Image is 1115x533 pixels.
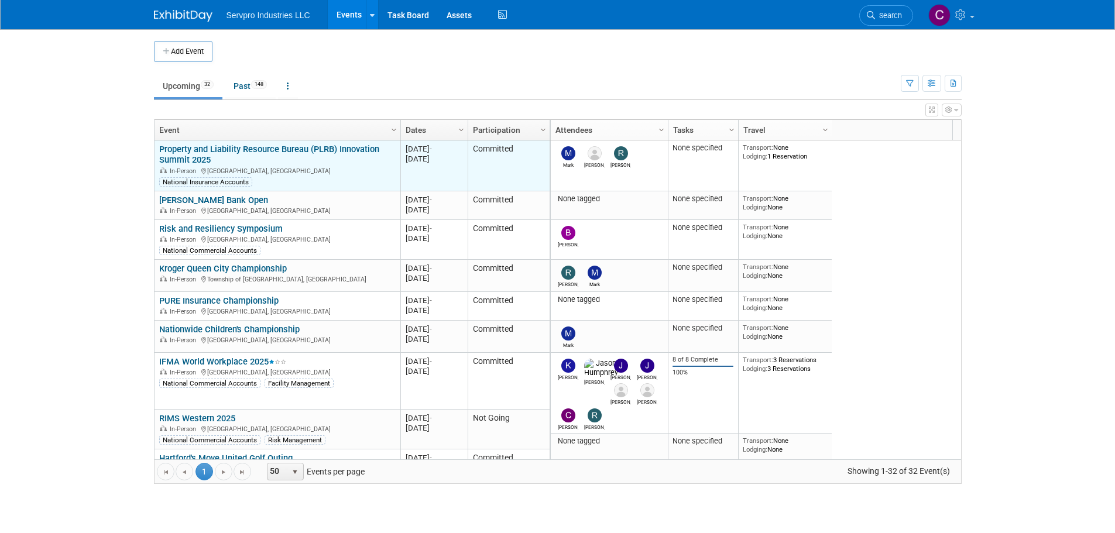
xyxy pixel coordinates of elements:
[265,435,325,445] div: Risk Management
[170,308,200,315] span: In-Person
[160,425,167,431] img: In-Person Event
[743,120,824,140] a: Travel
[154,75,222,97] a: Upcoming32
[537,120,550,137] a: Column Settings
[457,125,466,135] span: Column Settings
[406,144,462,154] div: [DATE]
[588,146,602,160] img: Anthony Zubrick
[159,166,395,176] div: [GEOGRAPHIC_DATA], [GEOGRAPHIC_DATA]
[558,373,578,380] div: Kevin Wofford
[561,146,575,160] img: Mark Bristol
[640,383,654,397] img: Matt Post
[468,449,550,478] td: Committed
[160,236,167,242] img: In-Person Event
[406,305,462,315] div: [DATE]
[406,324,462,334] div: [DATE]
[406,263,462,273] div: [DATE]
[430,224,432,233] span: -
[561,359,575,373] img: Kevin Wofford
[430,145,432,153] span: -
[159,324,300,335] a: Nationwide Children's Championship
[227,11,310,20] span: Servpro Industries LLC
[267,463,287,480] span: 50
[406,334,462,344] div: [DATE]
[743,332,767,341] span: Lodging:
[673,143,733,153] div: None specified
[558,240,578,247] div: Brian Donnelly
[673,369,733,377] div: 100%
[468,410,550,449] td: Not Going
[159,424,395,434] div: [GEOGRAPHIC_DATA], [GEOGRAPHIC_DATA]
[538,125,548,135] span: Column Settings
[290,467,300,477] span: select
[219,467,228,477] span: Go to the next page
[406,154,462,164] div: [DATE]
[743,143,827,160] div: None 1 Reservation
[673,356,733,364] div: 8 of 8 Complete
[743,356,773,364] span: Transport:
[614,383,628,397] img: Amy Fox
[170,425,200,433] span: In-Person
[406,366,462,376] div: [DATE]
[655,120,668,137] a: Column Settings
[159,356,286,367] a: IFMA World Workplace 2025
[160,336,167,342] img: In-Person Event
[561,326,575,341] img: Mark Bristol
[584,160,605,168] div: Anthony Zubrick
[159,223,283,234] a: Risk and Resiliency Symposium
[252,463,376,480] span: Events per page
[561,408,575,422] img: Chris Chassagneux
[170,207,200,215] span: In-Person
[727,125,736,135] span: Column Settings
[406,223,462,233] div: [DATE]
[159,335,395,345] div: [GEOGRAPHIC_DATA], [GEOGRAPHIC_DATA]
[406,195,462,205] div: [DATE]
[819,120,832,137] a: Column Settings
[743,263,827,280] div: None None
[610,397,631,405] div: Amy Fox
[561,266,575,280] img: Rick Dubois
[743,304,767,312] span: Lodging:
[159,177,252,187] div: National Insurance Accounts
[743,324,773,332] span: Transport:
[673,194,733,204] div: None specified
[584,359,618,377] img: Jason Humphrey
[154,10,212,22] img: ExhibitDay
[614,359,628,373] img: Jay Reynolds
[159,195,268,205] a: [PERSON_NAME] Bank Open
[406,295,462,305] div: [DATE]
[588,266,602,280] img: Mark Bristol
[468,353,550,410] td: Committed
[558,341,578,348] div: Mark Bristol
[743,143,773,152] span: Transport:
[387,120,400,137] a: Column Settings
[170,276,200,283] span: In-Person
[176,463,193,480] a: Go to the previous page
[743,364,767,373] span: Lodging:
[430,357,432,366] span: -
[836,463,960,479] span: Showing 1-32 of 32 Event(s)
[225,75,276,97] a: Past148
[201,80,214,89] span: 32
[159,144,379,166] a: Property and Liability Resource Bureau (PLRB) Innovation Summit 2025
[238,467,247,477] span: Go to the last page
[430,453,432,462] span: -
[389,125,399,135] span: Column Settings
[170,236,200,243] span: In-Person
[157,463,174,480] a: Go to the first page
[875,11,902,20] span: Search
[610,160,631,168] div: Rick Dubois
[743,445,767,453] span: Lodging:
[215,463,232,480] a: Go to the next page
[743,295,773,303] span: Transport:
[555,194,663,204] div: None tagged
[725,120,738,137] a: Column Settings
[588,408,602,422] img: Rick Knox
[743,324,827,341] div: None None
[251,80,267,89] span: 148
[928,4,951,26] img: Chris Chassagneux
[159,413,235,424] a: RIMS Western 2025
[159,234,395,244] div: [GEOGRAPHIC_DATA], [GEOGRAPHIC_DATA]
[160,276,167,281] img: In-Person Event
[406,423,462,433] div: [DATE]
